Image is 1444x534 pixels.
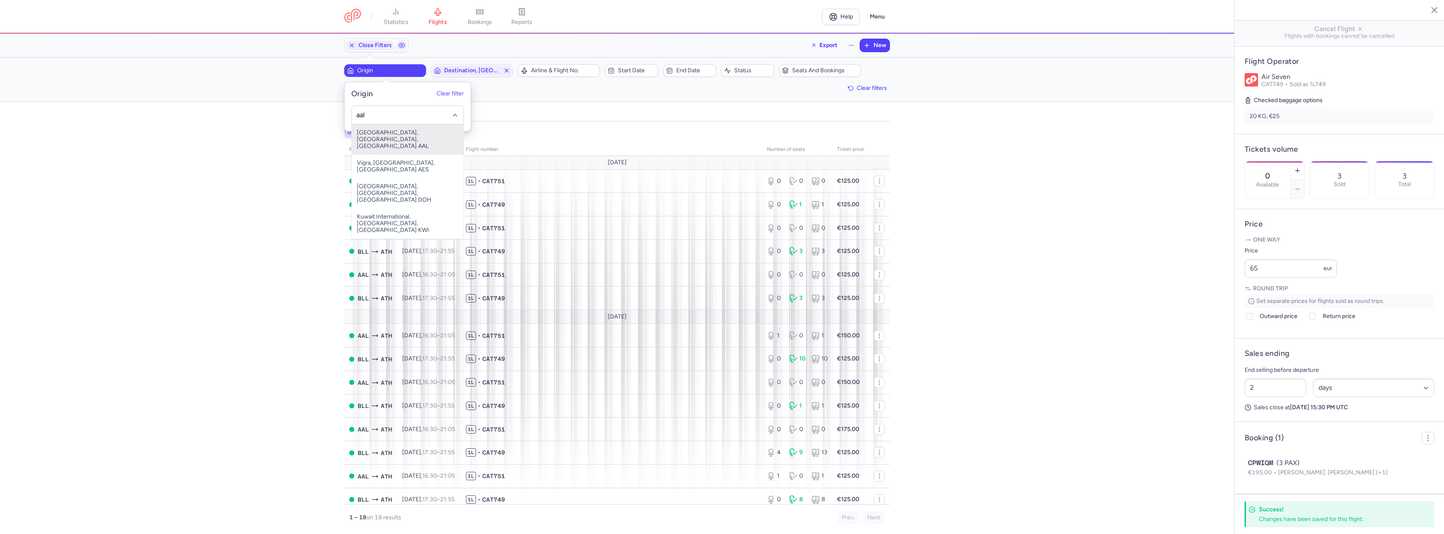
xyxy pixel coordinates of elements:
[767,271,782,279] div: 0
[358,247,369,256] span: BLL
[837,224,859,231] strong: €125.00
[422,379,455,386] span: –
[429,18,447,26] span: flights
[444,67,500,74] span: Destination, [GEOGRAPHIC_DATA]
[461,143,762,156] th: Flight number
[482,448,505,457] span: CAT749
[789,402,805,410] div: 1
[511,18,532,26] span: reports
[466,425,476,434] span: 1L
[422,247,455,255] span: –
[358,472,369,481] span: AAL
[811,294,827,303] div: 3
[789,448,805,457] div: 9
[767,355,782,363] div: 0
[352,208,463,239] span: Kuwait International, [GEOGRAPHIC_DATA], [GEOGRAPHIC_DATA] KWI
[468,18,492,26] span: bookings
[789,331,805,340] div: 0
[349,272,354,277] span: OPEN
[837,355,859,362] strong: €125.00
[1245,284,1434,293] p: Round trip
[402,332,455,339] span: [DATE],
[358,270,369,279] span: Aalborg, Aalborg, Denmark
[805,39,843,52] button: Export
[1245,57,1434,66] h4: Flight Operator
[1245,295,1434,308] p: Set separate prices for flights sold as round trips.
[478,378,481,387] span: •
[767,378,782,387] div: 0
[767,448,782,457] div: 4
[348,128,440,137] span: destination: [GEOGRAPHIC_DATA]
[466,294,476,303] span: 1L
[767,177,782,185] div: 0
[402,426,455,433] span: [DATE],
[352,155,463,178] span: Vigra, [GEOGRAPHIC_DATA], [GEOGRAPHIC_DATA] AES
[466,271,476,279] span: 1L
[1245,236,1434,244] p: One way
[837,402,859,409] strong: €125.00
[381,331,392,340] span: ATH
[789,495,805,504] div: 8
[1259,505,1416,513] h4: Success!
[811,495,827,504] div: 8
[840,13,853,20] span: Help
[422,379,437,386] time: 16:30
[789,247,805,255] div: 3
[518,64,600,77] button: Airline & Flight No.
[811,425,827,434] div: 0
[349,179,354,184] span: OPEN
[482,425,505,434] span: CAT751
[1246,313,1253,320] input: Outward price
[1259,515,1416,523] div: Changes have been saved for this flight.
[478,448,481,457] span: •
[344,9,361,24] a: CitizenPlane red outlined logo
[482,271,505,279] span: CAT751
[837,201,859,208] strong: €125.00
[676,67,713,74] span: End date
[422,271,437,278] time: 16:30
[352,178,463,208] span: [GEOGRAPHIC_DATA], [GEOGRAPHIC_DATA], [GEOGRAPHIC_DATA] DOH
[1248,458,1273,468] span: CPWIQM
[482,331,505,340] span: CAT751
[792,67,858,74] span: Seats and bookings
[811,177,827,185] div: 0
[384,18,408,26] span: statistics
[1248,458,1431,477] button: CPWIQM(3 PAX)€195.00[PERSON_NAME], [PERSON_NAME] (+1)
[417,8,459,26] a: flights
[356,110,459,120] input: -searchbox
[478,495,481,504] span: •
[1245,73,1258,87] img: Air Seven logo
[422,449,455,456] span: –
[466,200,476,209] span: 1L
[422,355,455,362] span: –
[1245,259,1337,278] input: ---
[1324,265,1332,272] span: eur
[358,294,369,303] span: Billund, Billund, Denmark
[837,496,859,503] strong: €125.00
[832,143,869,156] th: Ticket price
[811,448,827,457] div: 13
[482,355,505,363] span: CAT749
[478,247,481,255] span: •
[789,472,805,480] div: 0
[381,270,392,279] span: Athens International Airport, Athens, Greece
[811,378,827,387] div: 0
[482,378,505,387] span: CAT751
[344,64,426,77] button: Origin
[789,425,805,434] div: 0
[482,294,505,303] span: CAT749
[789,294,805,303] div: 3
[440,355,455,362] time: 21:55
[767,472,782,480] div: 1
[437,91,464,97] button: Clear filter
[1245,219,1434,229] h4: Price
[857,85,887,91] span: Clear filters
[422,496,455,503] span: –
[762,143,832,156] th: number of seats
[837,247,859,255] strong: €125.00
[1245,404,1434,411] p: Sales close at
[734,67,771,74] span: Status
[837,426,859,433] strong: €175.00
[811,200,827,209] div: 1
[357,67,423,74] span: Origin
